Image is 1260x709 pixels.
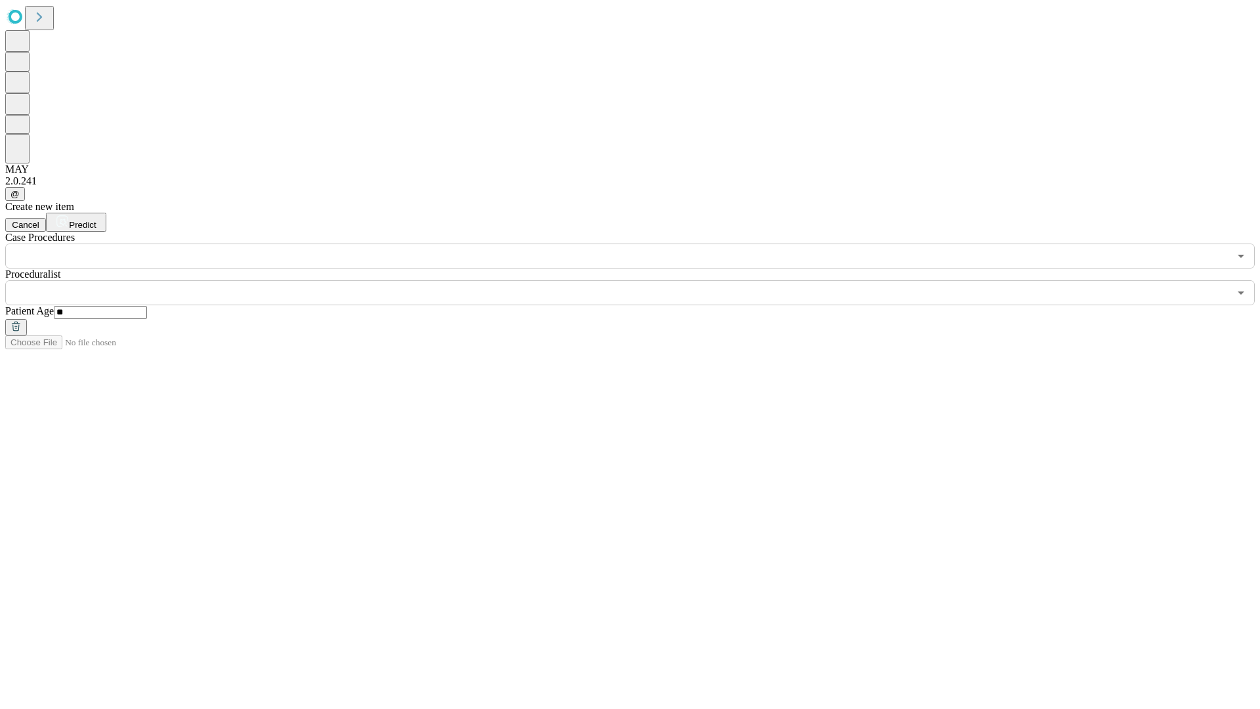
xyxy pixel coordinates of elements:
button: Predict [46,213,106,232]
button: Cancel [5,218,46,232]
button: @ [5,187,25,201]
div: MAY [5,163,1255,175]
span: Scheduled Procedure [5,232,75,243]
span: Cancel [12,220,39,230]
span: Proceduralist [5,269,60,280]
span: Create new item [5,201,74,212]
button: Open [1232,247,1250,265]
div: 2.0.241 [5,175,1255,187]
button: Open [1232,284,1250,302]
span: @ [10,189,20,199]
span: Predict [69,220,96,230]
span: Patient Age [5,305,54,316]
